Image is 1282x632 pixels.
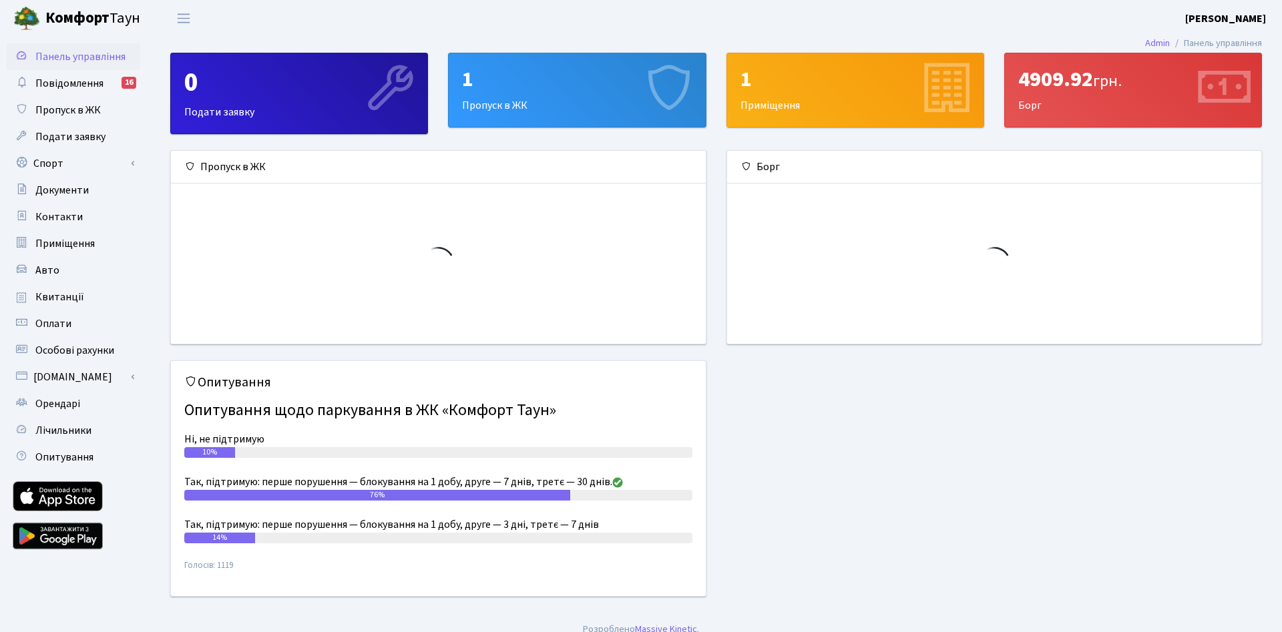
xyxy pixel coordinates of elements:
span: Контакти [35,210,83,224]
a: 0Подати заявку [170,53,428,134]
a: Особові рахунки [7,337,140,364]
span: Подати заявку [35,129,105,144]
div: Пропуск в ЖК [171,151,706,184]
button: Переключити навігацію [167,7,200,29]
span: Приміщення [35,236,95,251]
div: 0 [184,67,414,99]
div: Приміщення [727,53,984,127]
span: Таун [45,7,140,30]
div: Так, підтримую: перше порушення — блокування на 1 добу, друге — 3 дні, третє — 7 днів [184,517,692,533]
span: Квитанції [35,290,84,304]
small: Голосів: 1119 [184,559,692,583]
a: Орендарі [7,390,140,417]
a: Опитування [7,444,140,470]
span: грн. [1093,69,1122,93]
a: 1Пропуск в ЖК [448,53,706,127]
a: Admin [1145,36,1170,50]
h5: Опитування [184,374,692,390]
b: Комфорт [45,7,110,29]
li: Панель управління [1170,36,1262,51]
a: Контакти [7,204,140,230]
a: Панель управління [7,43,140,70]
a: Лічильники [7,417,140,444]
div: Ні, не підтримую [184,431,692,447]
a: Квитанції [7,284,140,310]
a: Приміщення [7,230,140,257]
a: Повідомлення16 [7,70,140,97]
div: 76% [184,490,570,501]
span: Опитування [35,450,93,464]
span: Панель управління [35,49,126,64]
div: 4909.92 [1018,67,1248,92]
span: Повідомлення [35,76,103,91]
a: Спорт [7,150,140,177]
a: Оплати [7,310,140,337]
a: [PERSON_NAME] [1185,11,1266,27]
b: [PERSON_NAME] [1185,11,1266,26]
a: Документи [7,177,140,204]
div: Пропуск в ЖК [449,53,705,127]
div: 16 [122,77,136,89]
span: Документи [35,183,89,198]
span: Орендарі [35,396,80,411]
div: 1 [740,67,970,92]
div: Борг [1005,53,1261,127]
div: 10% [184,447,235,458]
div: Подати заявку [171,53,427,133]
span: Авто [35,263,59,278]
div: Так, підтримую: перше порушення — блокування на 1 добу, друге — 7 днів, третє — 30 днів. [184,474,692,490]
div: 14% [184,533,255,543]
a: [DOMAIN_NAME] [7,364,140,390]
span: Пропуск в ЖК [35,103,101,117]
h4: Опитування щодо паркування в ЖК «Комфорт Таун» [184,396,692,426]
a: Подати заявку [7,123,140,150]
a: 1Приміщення [726,53,984,127]
span: Оплати [35,316,71,331]
span: Особові рахунки [35,343,114,358]
div: Борг [727,151,1262,184]
nav: breadcrumb [1125,29,1282,57]
span: Лічильники [35,423,91,438]
a: Авто [7,257,140,284]
div: 1 [462,67,692,92]
a: Пропуск в ЖК [7,97,140,123]
img: logo.png [13,5,40,32]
